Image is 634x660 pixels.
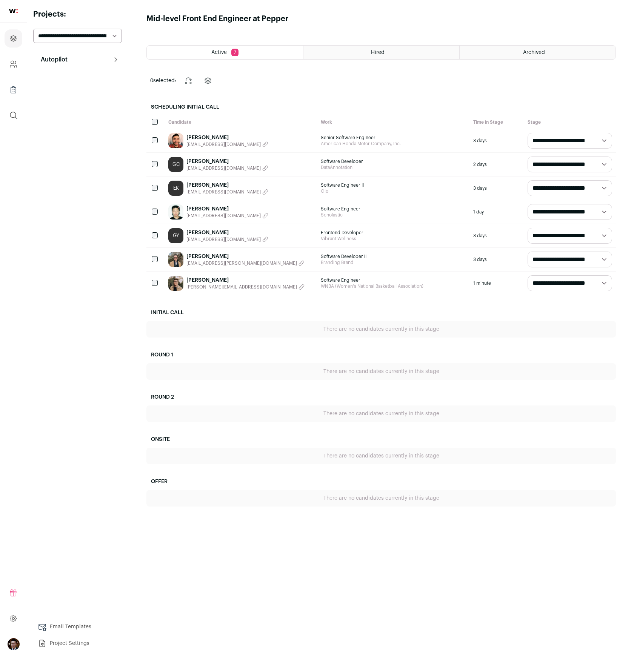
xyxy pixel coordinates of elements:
[469,129,524,152] div: 3 days
[179,72,197,90] button: Change stage
[186,189,261,195] span: [EMAIL_ADDRESS][DOMAIN_NAME]
[36,55,68,64] p: Autopilot
[469,248,524,271] div: 3 days
[5,81,22,99] a: Company Lists
[165,115,317,129] div: Candidate
[9,9,18,13] img: wellfound-shorthand-0d5821cbd27db2630d0214b213865d53afaa358527fdda9d0ea32b1df1b89c2c.svg
[469,200,524,224] div: 1 day
[211,50,227,55] span: Active
[186,229,268,236] a: [PERSON_NAME]
[321,259,466,266] span: Branding Brand
[321,188,466,194] span: Olo
[186,141,268,147] button: [EMAIL_ADDRESS][DOMAIN_NAME]
[146,389,616,405] h2: Round 2
[168,204,183,219] img: 143b3d01c886e16d05a48ed1ec7ddc45a06e39b0fcbd5dd640ce5f31d6d0a7cc.jpg
[186,189,268,195] button: [EMAIL_ADDRESS][DOMAIN_NAME]
[317,115,469,129] div: Work
[168,252,183,267] img: f16fc5565e8e74ed5ac59b7a9b32815596e483e4f43dfa259a22b340d2c8dbcf.jpg
[469,177,524,200] div: 3 days
[186,284,297,290] span: [PERSON_NAME][EMAIL_ADDRESS][DOMAIN_NAME]
[186,213,268,219] button: [EMAIL_ADDRESS][DOMAIN_NAME]
[33,636,122,651] a: Project Settings
[146,490,616,507] div: There are no candidates currently in this stage
[186,165,268,171] button: [EMAIL_ADDRESS][DOMAIN_NAME]
[186,276,305,284] a: [PERSON_NAME]
[168,181,183,196] a: EK
[168,133,183,148] img: 07f579e07ad6b97e2da3b8da7915388500fdf4d63fe1baedd0dd1d1aca926dad.jpg
[321,212,466,218] span: Scholastic
[146,347,616,363] h2: Round 1
[150,77,176,84] span: selected:
[321,253,466,259] span: Software Developer II
[321,283,466,289] span: WNBA (Women's National Basketball Association)
[146,473,616,490] h2: Offer
[186,213,261,219] span: [EMAIL_ADDRESS][DOMAIN_NAME]
[8,638,20,650] button: Open dropdown
[5,29,22,48] a: Projects
[168,276,183,291] img: 4793820ba47ea73cf0a5fade59754f2bc93ea408486e7c34453cce0a91799b08.jpg
[186,165,261,171] span: [EMAIL_ADDRESS][DOMAIN_NAME]
[186,253,305,260] a: [PERSON_NAME]
[321,182,466,188] span: Software Engineer II
[321,230,466,236] span: Frontend Developer
[146,363,616,380] div: There are no candidates currently in this stage
[33,52,122,67] button: Autopilot
[186,134,268,141] a: [PERSON_NAME]
[186,141,261,147] span: [EMAIL_ADDRESS][DOMAIN_NAME]
[321,206,466,212] span: Software Engineer
[321,164,466,170] span: DataAnnotation
[8,638,20,650] img: 232269-medium_jpg
[321,277,466,283] span: Software Engineer
[186,236,268,243] button: [EMAIL_ADDRESS][DOMAIN_NAME]
[146,448,616,464] div: There are no candidates currently in this stage
[186,158,268,165] a: [PERSON_NAME]
[186,260,297,266] span: [EMAIL_ADDRESS][PERSON_NAME][DOMAIN_NAME]
[321,158,466,164] span: Software Developer
[186,260,305,266] button: [EMAIL_ADDRESS][PERSON_NAME][DOMAIN_NAME]
[186,181,268,189] a: [PERSON_NAME]
[371,50,385,55] span: Hired
[168,157,183,172] a: GC
[33,9,122,20] h2: Projects:
[186,236,261,243] span: [EMAIL_ADDRESS][DOMAIN_NAME]
[146,431,616,448] h2: Onsite
[524,115,616,129] div: Stage
[469,153,524,176] div: 2 days
[186,284,305,290] button: [PERSON_NAME][EMAIL_ADDRESS][DOMAIN_NAME]
[469,272,524,295] div: 1 minute
[5,55,22,73] a: Company and ATS Settings
[146,321,616,338] div: There are no candidates currently in this stage
[33,619,122,634] a: Email Templates
[321,236,466,242] span: Vibrant Wellness
[168,228,183,243] a: GY
[146,14,288,24] h1: Mid-level Front End Engineer at Pepper
[460,46,616,59] a: Archived
[146,304,616,321] h2: Initial Call
[469,115,524,129] div: Time in Stage
[321,141,466,147] span: American Honda Motor Company, Inc.
[321,135,466,141] span: Senior Software Engineer
[186,205,268,213] a: [PERSON_NAME]
[146,99,616,115] h2: Scheduling Initial Call
[523,50,545,55] span: Archived
[146,405,616,422] div: There are no candidates currently in this stage
[231,49,239,56] span: 7
[303,46,459,59] a: Hired
[469,224,524,247] div: 3 days
[150,78,153,83] span: 0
